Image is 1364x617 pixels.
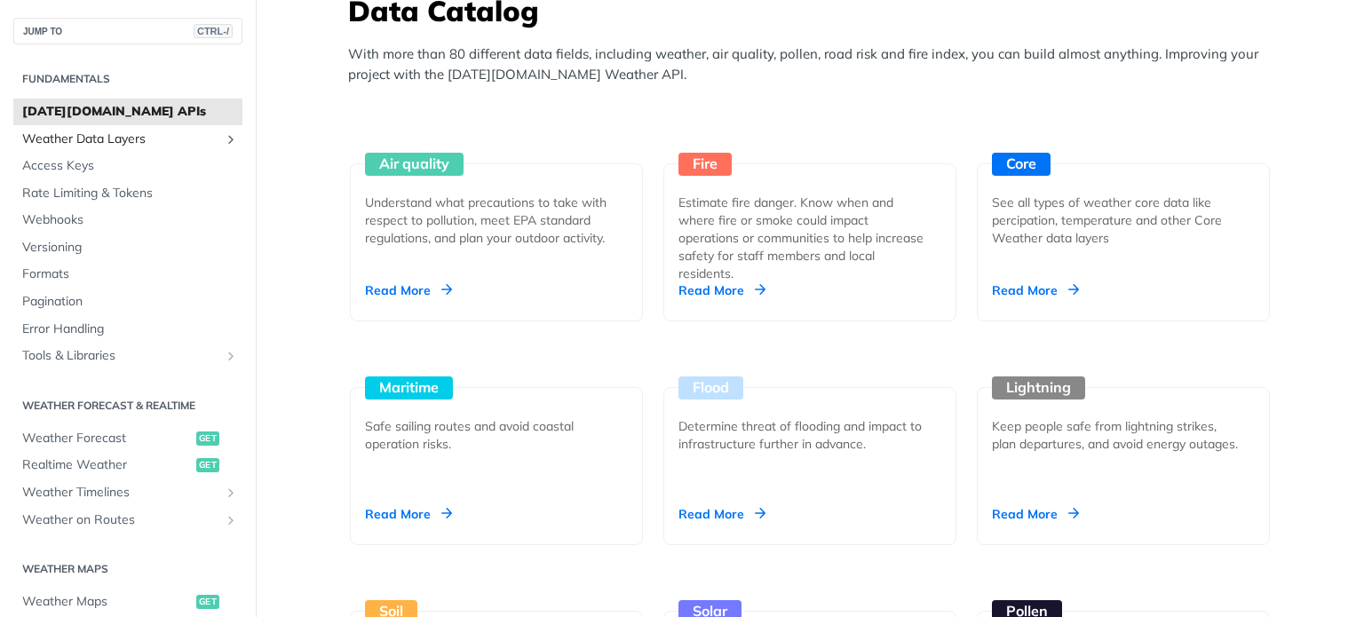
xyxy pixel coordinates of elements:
a: Rate Limiting & Tokens [13,180,242,207]
a: Core See all types of weather core data like percipation, temperature and other Core Weather data... [970,98,1277,321]
div: Estimate fire danger. Know when and where fire or smoke could impact operations or communities to... [678,194,927,282]
a: Tools & LibrariesShow subpages for Tools & Libraries [13,343,242,369]
span: Weather Timelines [22,484,219,502]
div: Read More [365,281,452,299]
span: CTRL-/ [194,24,233,38]
a: Webhooks [13,207,242,233]
span: get [196,431,219,446]
div: Flood [678,376,743,399]
a: Realtime Weatherget [13,452,242,479]
p: With more than 80 different data fields, including weather, air quality, pollen, road risk and fi... [348,44,1281,84]
div: Air quality [365,153,464,176]
span: get [196,595,219,609]
a: [DATE][DOMAIN_NAME] APIs [13,99,242,125]
div: Understand what precautions to take with respect to pollution, meet EPA standard regulations, and... [365,194,614,247]
span: Error Handling [22,320,238,338]
div: Read More [678,505,765,523]
div: Determine threat of flooding and impact to infrastructure further in advance. [678,417,927,453]
div: Read More [992,281,1079,299]
div: Lightning [992,376,1085,399]
span: [DATE][DOMAIN_NAME] APIs [22,103,238,121]
div: Read More [365,505,452,523]
span: Access Keys [22,157,238,175]
span: Formats [22,265,238,283]
button: JUMP TOCTRL-/ [13,18,242,44]
span: Weather on Routes [22,511,219,529]
span: Tools & Libraries [22,347,219,365]
span: Pagination [22,293,238,311]
a: Maritime Safe sailing routes and avoid coastal operation risks. Read More [343,321,650,545]
div: See all types of weather core data like percipation, temperature and other Core Weather data layers [992,194,1241,247]
div: Maritime [365,376,453,399]
span: Weather Maps [22,593,192,611]
span: Weather Data Layers [22,131,219,148]
h2: Fundamentals [13,71,242,87]
a: Pagination [13,289,242,315]
a: Access Keys [13,153,242,179]
a: Formats [13,261,242,288]
a: Flood Determine threat of flooding and impact to infrastructure further in advance. Read More [656,321,964,545]
span: Rate Limiting & Tokens [22,185,238,202]
a: Lightning Keep people safe from lightning strikes, plan departures, and avoid energy outages. Rea... [970,321,1277,545]
span: get [196,458,219,472]
span: Weather Forecast [22,430,192,447]
a: Fire Estimate fire danger. Know when and where fire or smoke could impact operations or communiti... [656,98,964,321]
div: Read More [992,505,1079,523]
a: Weather Data LayersShow subpages for Weather Data Layers [13,126,242,153]
div: Safe sailing routes and avoid coastal operation risks. [365,417,614,453]
a: Weather Mapsget [13,589,242,615]
button: Show subpages for Weather Timelines [224,486,238,500]
h2: Weather Maps [13,561,242,577]
span: Versioning [22,239,238,257]
button: Show subpages for Tools & Libraries [224,349,238,363]
button: Show subpages for Weather Data Layers [224,132,238,146]
a: Versioning [13,234,242,261]
div: Core [992,153,1051,176]
h2: Weather Forecast & realtime [13,398,242,414]
div: Keep people safe from lightning strikes, plan departures, and avoid energy outages. [992,417,1241,453]
div: Read More [678,281,765,299]
a: Weather Forecastget [13,425,242,452]
a: Weather TimelinesShow subpages for Weather Timelines [13,479,242,506]
span: Webhooks [22,211,238,229]
a: Air quality Understand what precautions to take with respect to pollution, meet EPA standard regu... [343,98,650,321]
a: Weather on RoutesShow subpages for Weather on Routes [13,507,242,534]
span: Realtime Weather [22,456,192,474]
div: Fire [678,153,732,176]
a: Error Handling [13,316,242,343]
button: Show subpages for Weather on Routes [224,513,238,527]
